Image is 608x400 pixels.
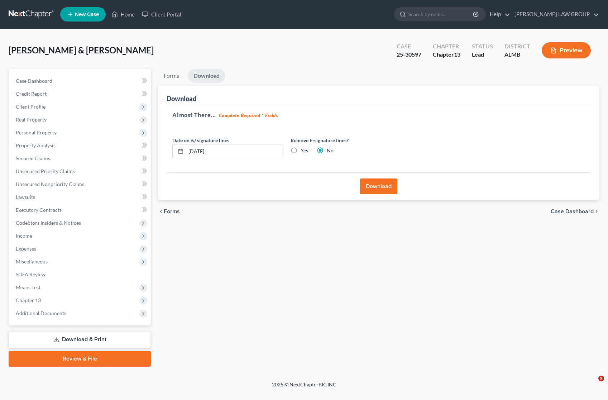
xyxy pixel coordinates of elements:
[16,220,81,226] span: Codebtors Insiders & Notices
[454,51,460,58] span: 13
[10,75,151,87] a: Case Dashboard
[172,111,585,119] h5: Almost There...
[75,12,99,17] span: New Case
[504,51,530,59] div: ALMB
[100,381,508,394] div: 2025 © NextChapterBK, INC
[167,94,196,103] div: Download
[16,91,47,97] span: Credit Report
[542,42,591,58] button: Preview
[486,8,510,21] a: Help
[327,147,334,154] label: No
[16,129,57,135] span: Personal Property
[16,78,52,84] span: Case Dashboard
[108,8,138,21] a: Home
[598,376,604,381] span: 9
[16,297,41,303] span: Chapter 13
[172,137,229,144] label: Date on /s/ signature lines
[9,45,154,55] span: [PERSON_NAME] & [PERSON_NAME]
[16,116,47,123] span: Real Property
[16,233,32,239] span: Income
[433,42,460,51] div: Chapter
[433,51,460,59] div: Chapter
[511,8,599,21] a: [PERSON_NAME] LAW GROUP
[186,144,283,158] input: MM/DD/YYYY
[219,113,278,118] strong: Complete Required * Fields
[10,178,151,191] a: Unsecured Nonpriority Claims
[472,51,493,59] div: Lead
[397,51,421,59] div: 25-30597
[397,42,421,51] div: Case
[16,246,36,252] span: Expenses
[472,42,493,51] div: Status
[10,204,151,216] a: Executory Contracts
[504,42,530,51] div: District
[551,209,599,214] a: Case Dashboard chevron_right
[164,209,180,214] span: Forms
[16,155,50,161] span: Secured Claims
[10,191,151,204] a: Lawsuits
[551,209,594,214] span: Case Dashboard
[16,181,84,187] span: Unsecured Nonpriority Claims
[16,168,75,174] span: Unsecured Priority Claims
[16,142,56,148] span: Property Analysis
[594,209,599,214] i: chevron_right
[9,331,151,348] a: Download & Print
[16,258,48,265] span: Miscellaneous
[138,8,185,21] a: Client Portal
[158,209,190,214] button: chevron_left Forms
[584,376,601,393] iframe: Intercom live chat
[16,271,46,277] span: SOFA Review
[291,137,402,144] label: Remove E-signature lines?
[158,69,185,83] a: Forms
[158,209,164,214] i: chevron_left
[360,178,397,194] button: Download
[10,87,151,100] a: Credit Report
[16,310,66,316] span: Additional Documents
[9,351,151,367] a: Review & File
[16,207,62,213] span: Executory Contracts
[301,147,308,154] label: Yes
[16,104,46,110] span: Client Profile
[16,194,35,200] span: Lawsuits
[188,69,225,83] a: Download
[10,152,151,165] a: Secured Claims
[10,139,151,152] a: Property Analysis
[10,165,151,178] a: Unsecured Priority Claims
[16,284,40,290] span: Means Test
[10,268,151,281] a: SOFA Review
[408,8,474,21] input: Search by name...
